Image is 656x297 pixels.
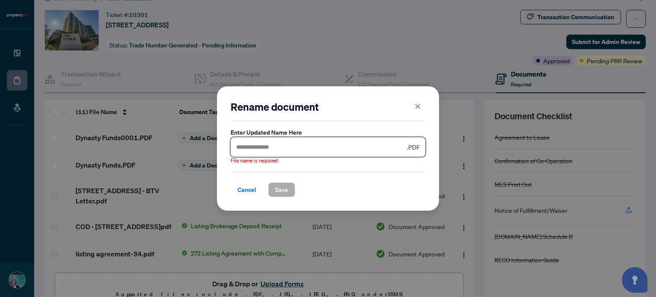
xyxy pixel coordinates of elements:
button: Open asap [622,267,647,293]
label: Enter updated name here [231,128,425,137]
span: .PDF [407,142,420,152]
span: close [415,103,421,109]
h2: Rename document [231,100,425,114]
button: Cancel [231,182,263,197]
span: File name is required [231,157,278,165]
button: Save [268,182,295,197]
span: Cancel [237,183,256,197]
